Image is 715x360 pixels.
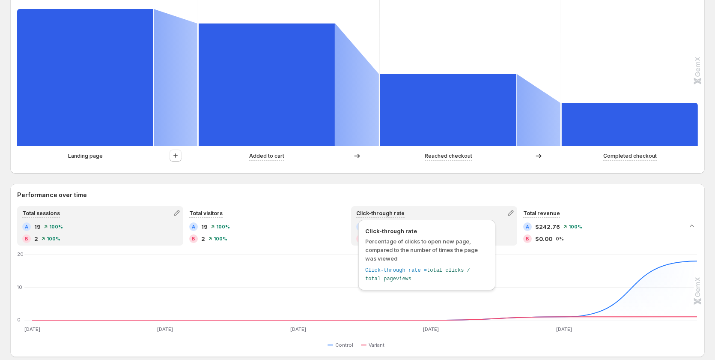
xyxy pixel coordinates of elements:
[569,224,582,229] span: 100%
[201,234,205,243] span: 2
[17,191,698,199] h2: Performance over time
[199,24,335,146] path: Added to cart: 17
[22,210,60,216] span: Total sessions
[556,326,572,332] text: [DATE]
[192,224,195,229] h2: A
[535,234,552,243] span: $0.00
[34,222,41,231] span: 19
[361,340,388,350] button: Variant
[365,227,489,235] span: Click-through rate
[290,326,306,332] text: [DATE]
[68,152,103,160] p: Landing page
[423,326,439,332] text: [DATE]
[249,152,284,160] p: Added to cart
[47,236,60,241] span: 100%
[535,222,560,231] span: $242.76
[603,152,657,160] p: Completed checkout
[17,284,22,290] text: 10
[192,236,195,241] h2: B
[216,224,230,229] span: 100%
[556,236,564,241] span: 0%
[17,251,24,257] text: 20
[49,224,63,229] span: 100%
[335,342,353,348] span: Control
[526,236,529,241] h2: B
[214,236,227,241] span: 100%
[24,326,40,332] text: [DATE]
[526,224,529,229] h2: A
[17,317,21,323] text: 0
[523,210,560,216] span: Total revenue
[25,224,28,229] h2: A
[328,340,357,350] button: Control
[425,152,472,160] p: Reached checkout
[157,326,173,332] text: [DATE]
[25,236,28,241] h2: B
[34,234,38,243] span: 2
[356,210,405,216] span: Click-through rate
[369,342,384,348] span: Variant
[189,210,223,216] span: Total visitors
[562,103,698,146] path: Completed checkout: 6
[201,222,208,231] span: 19
[365,238,478,262] span: Percentage of clicks to open new page, compared to the number of times the page was viewed
[365,267,427,273] span: Click-through rate =
[686,220,698,232] button: Collapse chart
